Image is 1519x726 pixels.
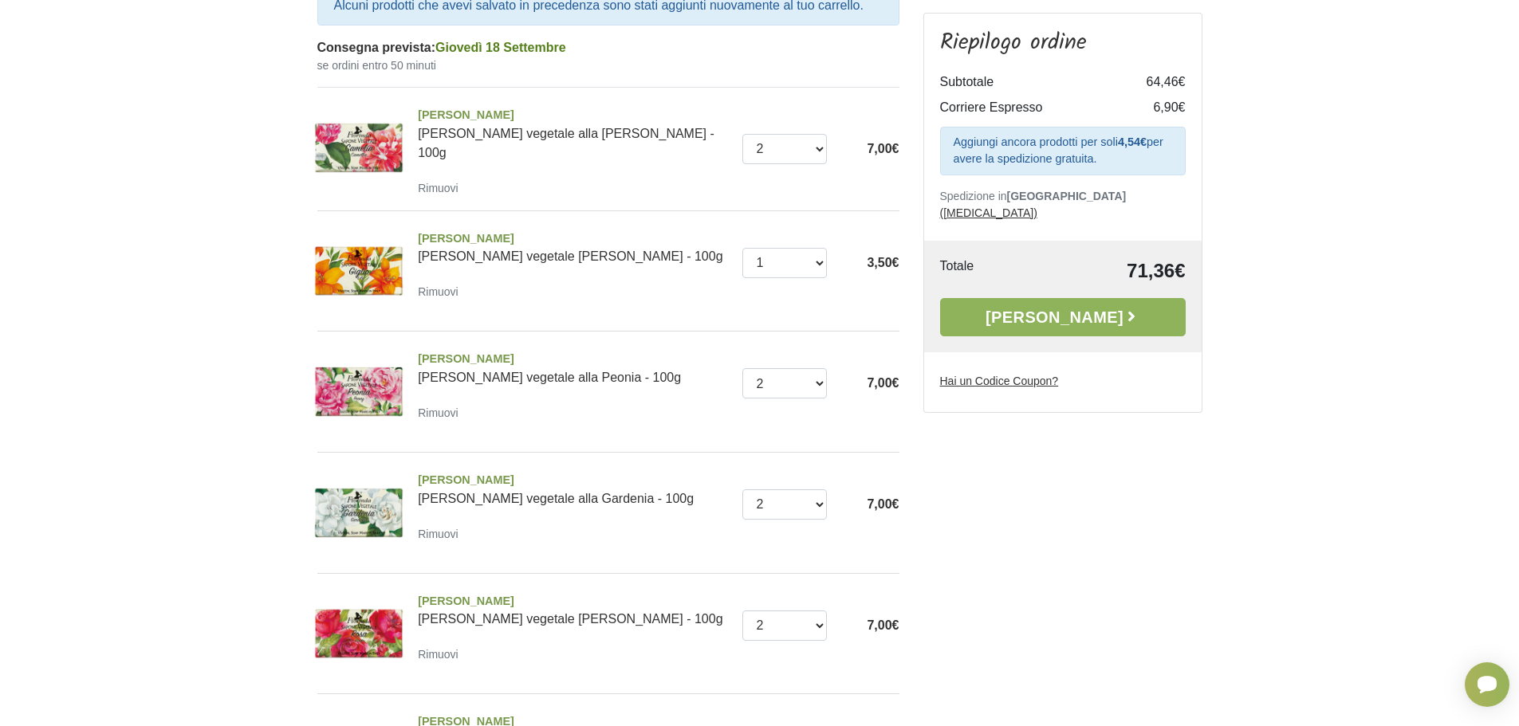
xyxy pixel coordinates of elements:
span: [PERSON_NAME] [418,472,730,489]
span: [PERSON_NAME] [418,230,730,248]
small: Rimuovi [418,182,458,194]
a: Rimuovi [418,524,465,544]
span: [PERSON_NAME] [418,351,730,368]
td: 71,36€ [1030,257,1186,285]
img: Sapone vegetale alla Gardenia - 100g [312,465,407,560]
span: [PERSON_NAME] [418,107,730,124]
td: 6,90€ [1122,95,1186,120]
img: Sapone vegetale alla Rosa - 100g [312,587,407,681]
a: [PERSON_NAME][PERSON_NAME] vegetale alla [PERSON_NAME] - 100g [418,107,730,159]
span: 7,00€ [867,497,899,511]
h3: Riepilogo ordine [940,29,1186,57]
p: Spedizione in [940,188,1186,222]
b: [GEOGRAPHIC_DATA] [1007,190,1127,202]
span: 7,00€ [867,376,899,390]
iframe: Smartsupp widget button [1465,662,1509,707]
img: Sapone vegetale alla Camelia - 100g [312,100,407,195]
small: Rimuovi [418,648,458,661]
span: 7,00€ [867,618,899,632]
a: [PERSON_NAME][PERSON_NAME] vegetale [PERSON_NAME] - 100g [418,230,730,264]
a: Rimuovi [418,178,465,198]
small: Rimuovi [418,528,458,540]
span: 7,00€ [867,142,899,155]
u: Hai un Codice Coupon? [940,375,1059,387]
small: se ordini entro 50 minuti [317,57,899,74]
td: Totale [940,257,1030,285]
td: Subtotale [940,69,1122,95]
a: [PERSON_NAME][PERSON_NAME] vegetale alla Gardenia - 100g [418,472,730,505]
span: 3,50€ [867,256,899,269]
a: Rimuovi [418,402,465,422]
a: [PERSON_NAME] [940,298,1186,336]
div: Aggiungi ancora prodotti per soli per avere la spedizione gratuita. [940,127,1186,175]
td: 64,46€ [1122,69,1186,95]
small: Rimuovi [418,285,458,298]
a: Rimuovi [418,281,465,301]
span: [PERSON_NAME] [418,593,730,610]
td: Corriere Espresso [940,95,1122,120]
label: Hai un Codice Coupon? [940,373,1059,390]
span: Giovedì 18 Settembre [435,41,566,54]
a: [PERSON_NAME][PERSON_NAME] vegetale alla Peonia - 100g [418,351,730,384]
div: Consegna prevista: [317,38,899,57]
small: Rimuovi [418,406,458,419]
a: [PERSON_NAME][PERSON_NAME] vegetale [PERSON_NAME] - 100g [418,593,730,626]
a: ([MEDICAL_DATA]) [940,206,1037,219]
a: Rimuovi [418,644,465,664]
img: Sapone vegetale al Giglio - 100g [312,224,407,319]
img: Sapone vegetale alla Peonia - 100g [312,344,407,439]
strong: 4,54€ [1118,135,1147,148]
